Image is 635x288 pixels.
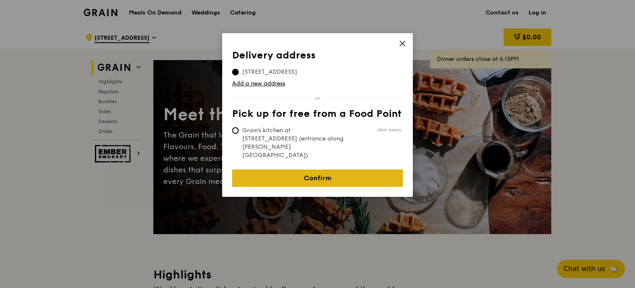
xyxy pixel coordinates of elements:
th: Pick up for free from a Food Point [232,108,403,123]
a: Add a new address [232,80,403,88]
input: [STREET_ADDRESS] [232,69,239,75]
span: Grain's kitchen at [STREET_ADDRESS] (entrance along [PERSON_NAME][GEOGRAPHIC_DATA]) [232,126,356,160]
span: 6km away [377,126,401,133]
input: Grain's kitchen at [STREET_ADDRESS] (entrance along [PERSON_NAME][GEOGRAPHIC_DATA])6km away [232,127,239,134]
span: [STREET_ADDRESS] [232,68,307,76]
a: Confirm [232,169,403,187]
th: Delivery address [232,50,403,65]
